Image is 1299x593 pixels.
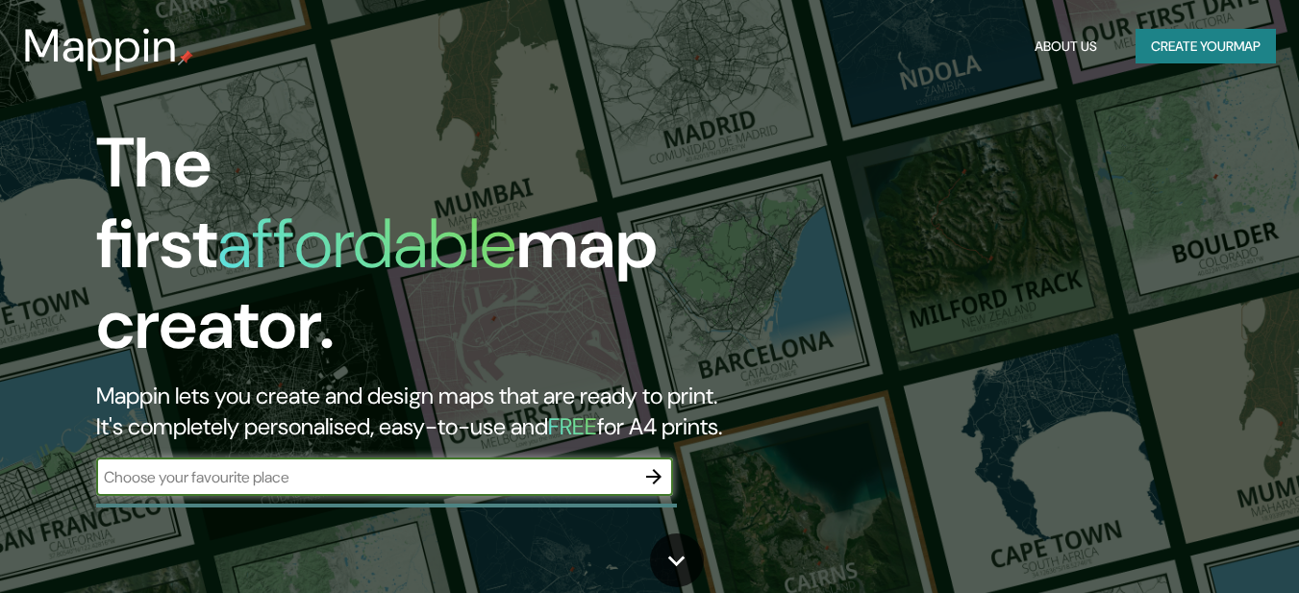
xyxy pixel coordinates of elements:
[23,19,178,73] h3: Mappin
[96,123,746,381] h1: The first map creator.
[96,381,746,442] h2: Mappin lets you create and design maps that are ready to print. It's completely personalised, eas...
[1027,29,1105,64] button: About Us
[217,199,516,288] h1: affordable
[178,50,193,65] img: mappin-pin
[1136,29,1276,64] button: Create yourmap
[548,411,597,441] h5: FREE
[96,466,635,488] input: Choose your favourite place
